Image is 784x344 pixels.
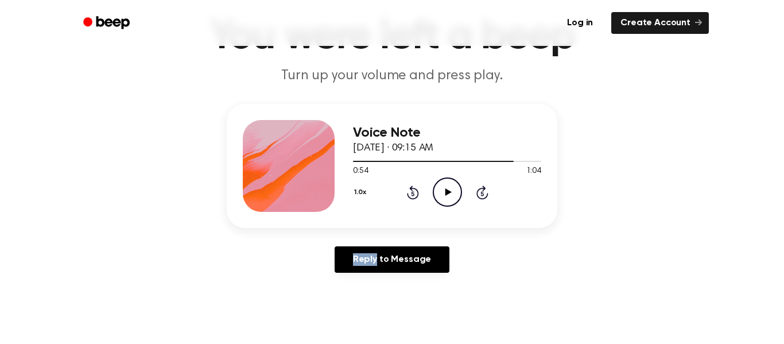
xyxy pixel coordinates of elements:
[353,143,433,153] span: [DATE] · 09:15 AM
[353,183,370,202] button: 1.0x
[556,10,604,36] a: Log in
[353,165,368,177] span: 0:54
[335,246,449,273] a: Reply to Message
[526,165,541,177] span: 1:04
[172,67,612,86] p: Turn up your volume and press play.
[611,12,709,34] a: Create Account
[353,125,541,141] h3: Voice Note
[75,12,140,34] a: Beep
